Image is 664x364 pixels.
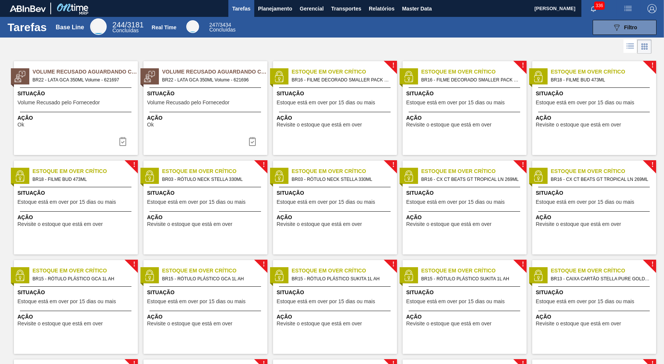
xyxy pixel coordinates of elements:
[277,189,395,197] span: Situação
[292,275,391,283] span: BR15 - RÓTULO PLÁSTICO SUKITA 1L AH
[277,221,362,227] span: Revisite o estoque que está em over
[637,39,652,54] div: Visão em Cards
[186,20,199,33] div: Real Time
[162,68,267,76] span: Volume Recusado Aguardando Ciência
[277,90,395,98] span: Situação
[392,63,394,68] span: !
[536,90,654,98] span: Situação
[277,199,375,205] span: Estoque está em over por 15 dias ou mais
[651,262,653,267] span: !
[406,214,525,221] span: Ação
[114,134,132,149] button: icon-task-complete
[392,162,394,168] span: !
[144,270,155,281] img: status
[144,170,155,182] img: status
[273,71,285,82] img: status
[18,100,100,105] span: Volume Recusado pelo Fornecedor
[533,71,544,82] img: status
[536,214,654,221] span: Ação
[147,313,266,321] span: Ação
[536,114,654,122] span: Ação
[406,199,505,205] span: Estoque está em over por 15 dias ou mais
[33,76,132,84] span: BR22 - LATA GCA 350ML Volume - 621697
[277,313,395,321] span: Ação
[594,2,605,10] span: 336
[651,162,653,168] span: !
[18,114,136,122] span: Ação
[551,267,656,275] span: Estoque em Over Crítico
[292,76,391,84] span: BR16 - FILME DECORADO SMALLER PACK 269ML
[118,137,127,146] img: icon-task-complete
[392,262,394,267] span: !
[536,221,621,227] span: Revisite o estoque que está em over
[277,299,375,304] span: Estoque está em over por 15 dias ou mais
[522,262,524,267] span: !
[18,214,136,221] span: Ação
[248,137,257,146] img: icon-task-complete
[551,76,650,84] span: BR18 - FILME BUD 473ML
[147,122,154,128] span: Ok
[33,275,132,283] span: BR15 - RÓTULO PLÁSTICO GCA 1L AH
[147,90,266,98] span: Situação
[209,22,218,28] span: 247
[147,189,266,197] span: Situação
[593,20,656,35] button: Filtro
[147,100,229,105] span: Volume Recusado pelo Fornecedor
[18,221,103,227] span: Revisite o estoque que está em over
[581,3,605,14] button: Notificações
[162,175,261,184] span: BR03 - RÓTULO NECK STELLA 330ML
[300,4,324,13] span: Gerencial
[90,18,107,35] div: Base Line
[406,114,525,122] span: Ação
[292,267,397,275] span: Estoque em Over Crítico
[406,289,525,296] span: Situação
[162,267,267,275] span: Estoque em Over Crítico
[273,270,285,281] img: status
[292,175,391,184] span: BR03 - RÓTULO NECK STELLA 330ML
[147,321,232,326] span: Revisite o estoque que está em over
[406,299,505,304] span: Estoque está em over por 15 dias ou mais
[133,262,135,267] span: !
[536,100,634,105] span: Estoque está em over por 15 dias ou mais
[421,267,527,275] span: Estoque em Over Crítico
[10,5,46,12] img: TNhmsLtSVTkK8tSr43FrP2fwEKptu5GPRR3wAAAABJRU5ErkJggg==
[33,175,132,184] span: BR18 - FILME BUD 473ML
[421,68,527,76] span: Estoque em Over Crítico
[33,68,138,76] span: Volume Recusado Aguardando Ciência
[273,170,285,182] img: status
[18,199,116,205] span: Estoque está em over por 15 dias ou mais
[403,71,414,82] img: status
[243,134,261,149] div: Completar tarefa: 30040839
[14,270,26,281] img: status
[162,76,261,84] span: BR22 - LATA GCA 350ML Volume - 621696
[369,4,394,13] span: Relatórios
[536,122,621,128] span: Revisite o estoque que está em over
[536,289,654,296] span: Situação
[112,21,125,29] span: 244
[533,170,544,182] img: status
[292,167,397,175] span: Estoque em Over Crítico
[292,68,397,76] span: Estoque em Over Crítico
[624,24,637,30] span: Filtro
[263,162,265,168] span: !
[421,275,521,283] span: BR15 - RÓTULO PLÁSTICO SUKITA 1L AH
[112,27,139,33] span: Concluídas
[232,4,251,13] span: Tarefas
[277,321,362,326] span: Revisite o estoque que está em over
[536,313,654,321] span: Ação
[18,189,136,197] span: Situação
[551,167,656,175] span: Estoque em Over Crítico
[147,199,246,205] span: Estoque está em over por 15 dias ou mais
[403,270,414,281] img: status
[147,289,266,296] span: Situação
[18,299,116,304] span: Estoque está em over por 15 dias ou mais
[243,134,261,149] button: icon-task-complete
[147,299,246,304] span: Estoque está em over por 15 dias ou mais
[56,24,84,31] div: Base Line
[331,4,361,13] span: Transportes
[402,4,432,13] span: Master Data
[536,189,654,197] span: Situação
[277,214,395,221] span: Ação
[551,275,650,283] span: BR13 - CAIXA CARTÃO STELLA PURE GOLD 269ML
[162,275,261,283] span: BR15 - RÓTULO PLÁSTICO GCA 1L AH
